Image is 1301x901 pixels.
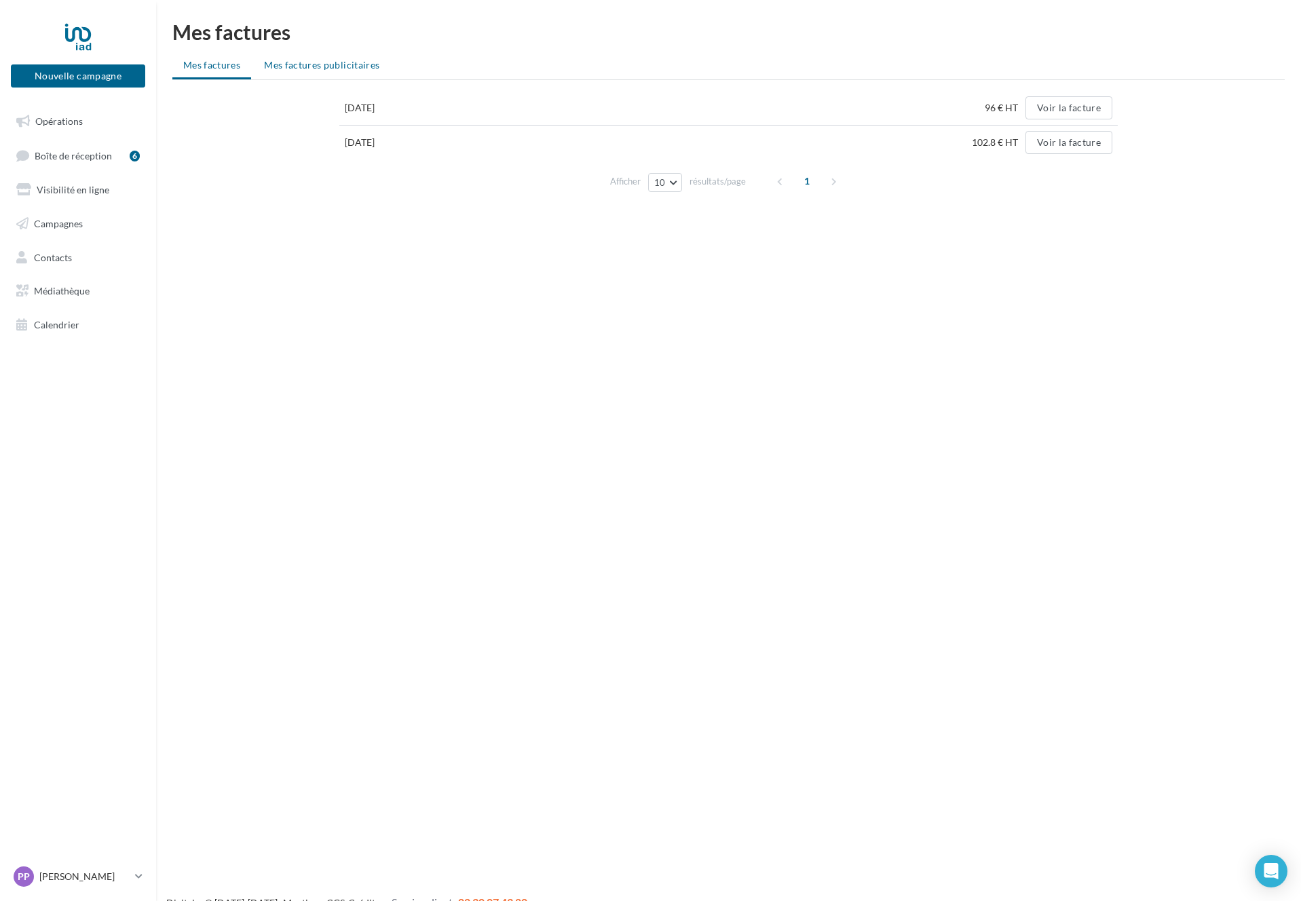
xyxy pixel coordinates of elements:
td: [DATE] [339,126,491,160]
span: Médiathèque [34,285,90,296]
span: 1 [796,170,818,192]
a: Médiathèque [8,277,148,305]
span: 102.8 € HT [972,136,1023,148]
td: [DATE] [339,91,491,126]
a: Visibilité en ligne [8,176,148,204]
span: Campagnes [34,218,83,229]
span: Boîte de réception [35,149,112,161]
button: 10 [648,173,683,192]
a: Campagnes [8,210,148,238]
span: PP [18,870,30,883]
span: Visibilité en ligne [37,184,109,195]
a: Boîte de réception6 [8,141,148,170]
span: 10 [654,177,666,188]
div: 6 [130,151,140,161]
span: Calendrier [34,319,79,330]
span: Contacts [34,251,72,263]
a: Calendrier [8,311,148,339]
span: Opérations [35,115,83,127]
span: Afficher [610,175,641,188]
span: résultats/page [690,175,746,188]
a: Opérations [8,107,148,136]
h1: Mes factures [172,22,1285,42]
div: Open Intercom Messenger [1255,855,1287,887]
span: 96 € HT [985,102,1023,113]
button: Voir la facture [1025,131,1112,154]
a: PP [PERSON_NAME] [11,864,145,889]
a: Contacts [8,244,148,272]
span: Mes factures publicitaires [264,59,379,71]
p: [PERSON_NAME] [39,870,130,883]
button: Nouvelle campagne [11,64,145,88]
button: Voir la facture [1025,96,1112,119]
